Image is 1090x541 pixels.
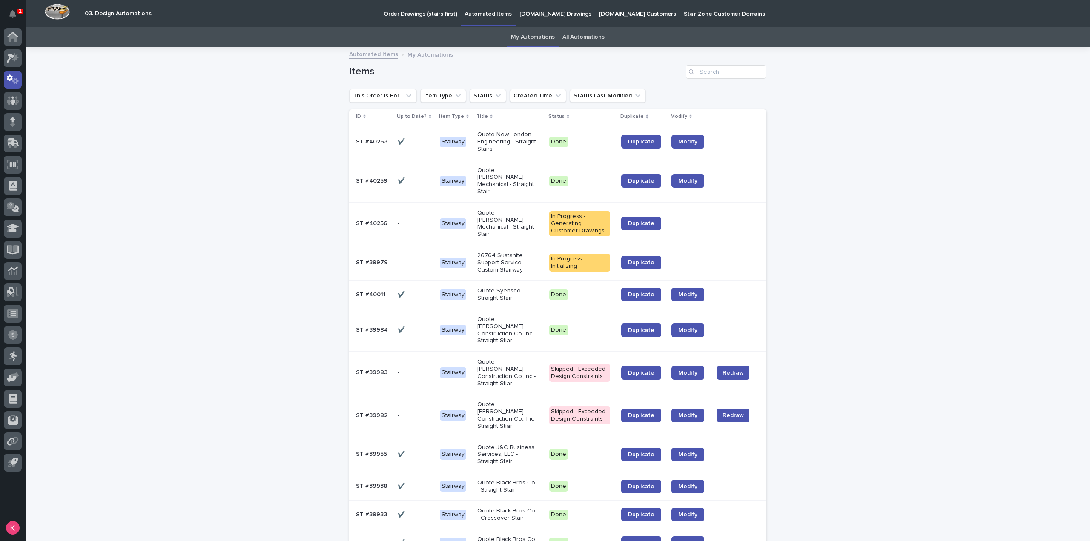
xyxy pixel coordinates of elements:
p: 26764 Sustanite Support Service - Custom Stairway [477,252,538,273]
p: - [398,410,401,419]
p: Quote [PERSON_NAME] Construction Co., Inc - Straight Stiar [477,401,538,429]
span: Duplicate [628,327,654,333]
p: ST #40256 [356,218,389,227]
span: Modify [678,139,697,145]
p: Quote J&C Business Services, LLC - Straight Stair [477,444,538,465]
p: ST #39933 [356,510,389,518]
div: Stairway [440,481,466,492]
a: Duplicate [621,217,661,230]
p: ST #39982 [356,410,389,419]
tr: ST #39979ST #39979 -- Stairway26764 Sustanite Support Service - Custom StairwayIn Progress - Init... [349,245,766,280]
p: ✔️ [398,481,407,490]
p: Up to Date? [397,112,427,121]
p: 1 [19,8,22,14]
a: Duplicate [621,135,661,149]
span: Modify [678,292,697,298]
tr: ST #39955ST #39955 ✔️✔️ StairwayQuote J&C Business Services, LLC - Straight StairDoneDuplicateModify [349,437,766,472]
p: ID [356,112,361,121]
img: Workspace Logo [45,4,70,20]
div: Done [549,176,568,186]
div: Done [549,510,568,520]
a: Duplicate [621,288,661,301]
button: Redraw [717,366,749,380]
span: Duplicate [628,260,654,266]
div: Stairway [440,410,466,421]
span: Modify [678,412,697,418]
a: Duplicate [621,366,661,380]
tr: ST #39933ST #39933 ✔️✔️ StairwayQuote Black Bros Co - Crossover StairDoneDuplicateModify [349,501,766,529]
a: Modify [671,480,704,493]
a: Duplicate [621,480,661,493]
p: Item Type [439,112,464,121]
a: Modify [671,323,704,337]
div: Done [549,481,568,492]
h2: 03. Design Automations [85,10,152,17]
div: Stairway [440,218,466,229]
p: Title [476,112,488,121]
p: Quote Black Bros Co - Straight Stair [477,479,538,494]
span: Modify [678,452,697,458]
div: In Progress - Initializing [549,254,610,272]
a: Modify [671,174,704,188]
div: Done [549,325,568,335]
a: Modify [671,448,704,461]
span: Duplicate [628,139,654,145]
span: Redraw [723,369,744,377]
p: ✔️ [398,325,407,334]
button: Status [470,89,506,103]
h1: Items [349,66,682,78]
button: Item Type [420,89,466,103]
p: ✔️ [398,449,407,458]
div: Skipped - Exceeded Design Constraints [549,364,610,382]
span: Duplicate [628,512,654,518]
tr: ST #39983ST #39983 -- StairwayQuote [PERSON_NAME] Construction Co.,Inc - Straight StiarSkipped - ... [349,352,766,394]
p: - [398,367,401,376]
span: Duplicate [628,292,654,298]
div: In Progress - Generating Customer Drawings [549,211,610,236]
span: Duplicate [628,452,654,458]
span: Modify [678,327,697,333]
tr: ST #40263ST #40263 ✔️✔️ StairwayQuote New London Engineering - Straight StairsDoneDuplicateModify [349,124,766,160]
button: Notifications [4,5,22,23]
span: Duplicate [628,412,654,418]
tr: ST #40011ST #40011 ✔️✔️ StairwayQuote Syensqo - Straight StairDoneDuplicateModify [349,281,766,309]
input: Search [686,65,766,79]
a: Duplicate [621,323,661,337]
a: All Automations [562,27,604,47]
p: ST #39938 [356,481,389,490]
p: ✔️ [398,289,407,298]
a: Duplicate [621,256,661,269]
a: Modify [671,135,704,149]
div: Stairway [440,367,466,378]
p: ✔️ [398,176,407,185]
tr: ST #39938ST #39938 ✔️✔️ StairwayQuote Black Bros Co - Straight StairDoneDuplicateModify [349,472,766,501]
a: Duplicate [621,409,661,422]
div: Stairway [440,258,466,268]
a: My Automations [511,27,555,47]
a: Duplicate [621,508,661,521]
tr: ST #39982ST #39982 -- StairwayQuote [PERSON_NAME] Construction Co., Inc - Straight StiarSkipped -... [349,394,766,437]
div: Stairway [440,137,466,147]
a: Duplicate [621,448,661,461]
div: Stairway [440,176,466,186]
p: ST #39979 [356,258,390,266]
div: Skipped - Exceeded Design Constraints [549,406,610,424]
p: ✔️ [398,510,407,518]
span: Duplicate [628,220,654,226]
span: Duplicate [628,178,654,184]
p: Quote Syensqo - Straight Stair [477,287,538,302]
a: Duplicate [621,174,661,188]
p: Status [548,112,565,121]
p: Modify [671,112,687,121]
span: Duplicate [628,370,654,376]
p: ST #39983 [356,367,389,376]
span: Modify [678,484,697,489]
p: Quote [PERSON_NAME] Construction Co.,Inc - Straight Stiar [477,316,538,344]
span: Redraw [723,411,744,420]
div: Done [549,449,568,460]
tr: ST #39984ST #39984 ✔️✔️ StairwayQuote [PERSON_NAME] Construction Co.,Inc - Straight StiarDoneDupl... [349,309,766,351]
tr: ST #40259ST #40259 ✔️✔️ StairwayQuote [PERSON_NAME] Mechanical - Straight StairDoneDuplicateModify [349,160,766,202]
button: Status Last Modified [570,89,646,103]
a: Modify [671,366,704,380]
span: Modify [678,370,697,376]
